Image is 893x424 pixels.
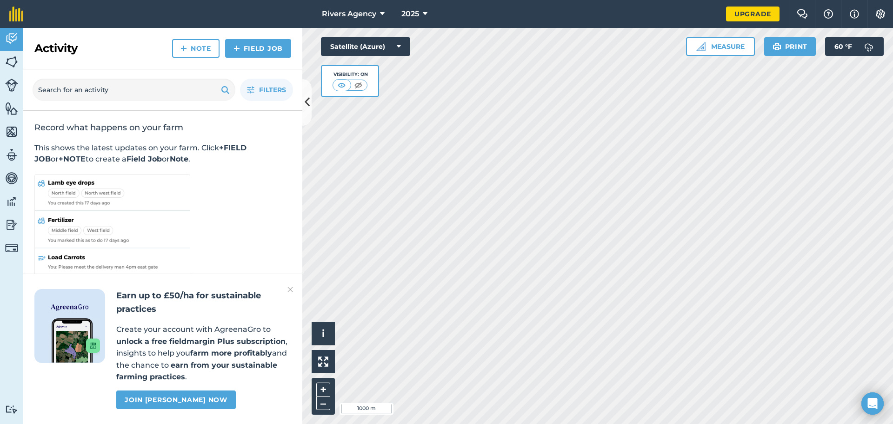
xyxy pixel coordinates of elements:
[860,37,878,56] img: svg+xml;base64,PD94bWwgdmVyc2lvbj0iMS4wIiBlbmNvZGluZz0idXRmLTgiPz4KPCEtLSBHZW5lcmF0b3I6IEFkb2JlIE...
[9,7,23,21] img: fieldmargin Logo
[764,37,816,56] button: Print
[116,337,286,346] strong: unlock a free fieldmargin Plus subscription
[5,195,18,209] img: svg+xml;base64,PD94bWwgdmVyc2lvbj0iMS4wIiBlbmNvZGluZz0idXRmLTgiPz4KPCEtLSBHZW5lcmF0b3I6IEFkb2JlIE...
[834,37,852,56] span: 60 ° F
[116,323,291,383] p: Create your account with AgreenaGro to , insights to help you and the chance to .
[825,37,884,56] button: 60 °F
[850,8,859,20] img: svg+xml;base64,PHN2ZyB4bWxucz0iaHR0cDovL3d3dy53My5vcmcvMjAwMC9zdmciIHdpZHRoPSIxNyIgaGVpZ2h0PSIxNy...
[318,357,328,367] img: Four arrows, one pointing top left, one top right, one bottom right and the last bottom left
[34,122,291,133] h2: Record what happens on your farm
[312,322,335,345] button: i
[172,39,220,58] a: Note
[5,405,18,414] img: svg+xml;base64,PD94bWwgdmVyc2lvbj0iMS4wIiBlbmNvZGluZz0idXRmLTgiPz4KPCEtLSBHZW5lcmF0b3I6IEFkb2JlIE...
[116,289,291,316] h2: Earn up to £50/ha for sustainable practices
[52,318,100,363] img: Screenshot of the Gro app
[127,155,162,163] strong: Field Job
[287,284,293,295] img: svg+xml;base64,PHN2ZyB4bWxucz0iaHR0cDovL3d3dy53My5vcmcvMjAwMC9zdmciIHdpZHRoPSIyMiIgaGVpZ2h0PSIzMC...
[686,37,755,56] button: Measure
[180,43,187,54] img: svg+xml;base64,PHN2ZyB4bWxucz0iaHR0cDovL3d3dy53My5vcmcvMjAwMC9zdmciIHdpZHRoPSIxNCIgaGVpZ2h0PSIyNC...
[5,79,18,92] img: svg+xml;base64,PD94bWwgdmVyc2lvbj0iMS4wIiBlbmNvZGluZz0idXRmLTgiPz4KPCEtLSBHZW5lcmF0b3I6IEFkb2JlIE...
[726,7,780,21] a: Upgrade
[5,171,18,185] img: svg+xml;base64,PD94bWwgdmVyc2lvbj0iMS4wIiBlbmNvZGluZz0idXRmLTgiPz4KPCEtLSBHZW5lcmF0b3I6IEFkb2JlIE...
[5,32,18,46] img: svg+xml;base64,PD94bWwgdmVyc2lvbj0iMS4wIiBlbmNvZGluZz0idXRmLTgiPz4KPCEtLSBHZW5lcmF0b3I6IEFkb2JlIE...
[5,101,18,115] img: svg+xml;base64,PHN2ZyB4bWxucz0iaHR0cDovL3d3dy53My5vcmcvMjAwMC9zdmciIHdpZHRoPSI1NiIgaGVpZ2h0PSI2MC...
[5,242,18,255] img: svg+xml;base64,PD94bWwgdmVyc2lvbj0iMS4wIiBlbmNvZGluZz0idXRmLTgiPz4KPCEtLSBHZW5lcmF0b3I6IEFkb2JlIE...
[33,79,235,101] input: Search for an activity
[233,43,240,54] img: svg+xml;base64,PHN2ZyB4bWxucz0iaHR0cDovL3d3dy53My5vcmcvMjAwMC9zdmciIHdpZHRoPSIxNCIgaGVpZ2h0PSIyNC...
[170,155,188,163] strong: Note
[336,81,347,90] img: svg+xml;base64,PHN2ZyB4bWxucz0iaHR0cDovL3d3dy53My5vcmcvMjAwMC9zdmciIHdpZHRoPSI1MCIgaGVpZ2h0PSI0MC...
[5,125,18,139] img: svg+xml;base64,PHN2ZyB4bWxucz0iaHR0cDovL3d3dy53My5vcmcvMjAwMC9zdmciIHdpZHRoPSI1NiIgaGVpZ2h0PSI2MC...
[333,71,368,78] div: Visibility: On
[401,8,419,20] span: 2025
[861,392,884,415] div: Open Intercom Messenger
[259,85,286,95] span: Filters
[116,390,235,409] a: Join [PERSON_NAME] now
[240,79,293,101] button: Filters
[353,81,364,90] img: svg+xml;base64,PHN2ZyB4bWxucz0iaHR0cDovL3d3dy53My5vcmcvMjAwMC9zdmciIHdpZHRoPSI1MCIgaGVpZ2h0PSI0MC...
[316,383,330,397] button: +
[190,349,272,357] strong: farm more profitably
[773,41,781,52] img: svg+xml;base64,PHN2ZyB4bWxucz0iaHR0cDovL3d3dy53My5vcmcvMjAwMC9zdmciIHdpZHRoPSIxOSIgaGVpZ2h0PSIyNC...
[34,142,291,165] p: This shows the latest updates on your farm. Click or to create a or .
[797,9,808,19] img: Two speech bubbles overlapping with the left bubble in the forefront
[696,42,706,51] img: Ruler icon
[5,218,18,232] img: svg+xml;base64,PD94bWwgdmVyc2lvbj0iMS4wIiBlbmNvZGluZz0idXRmLTgiPz4KPCEtLSBHZW5lcmF0b3I6IEFkb2JlIE...
[59,155,86,163] strong: +NOTE
[5,55,18,69] img: svg+xml;base64,PHN2ZyB4bWxucz0iaHR0cDovL3d3dy53My5vcmcvMjAwMC9zdmciIHdpZHRoPSI1NiIgaGVpZ2h0PSI2MC...
[823,9,834,19] img: A question mark icon
[34,41,78,56] h2: Activity
[316,397,330,410] button: –
[5,148,18,162] img: svg+xml;base64,PD94bWwgdmVyc2lvbj0iMS4wIiBlbmNvZGluZz0idXRmLTgiPz4KPCEtLSBHZW5lcmF0b3I6IEFkb2JlIE...
[322,328,325,339] span: i
[875,9,886,19] img: A cog icon
[225,39,291,58] a: Field Job
[221,84,230,95] img: svg+xml;base64,PHN2ZyB4bWxucz0iaHR0cDovL3d3dy53My5vcmcvMjAwMC9zdmciIHdpZHRoPSIxOSIgaGVpZ2h0PSIyNC...
[322,8,376,20] span: Rivers Agency
[321,37,410,56] button: Satellite (Azure)
[116,361,277,382] strong: earn from your sustainable farming practices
